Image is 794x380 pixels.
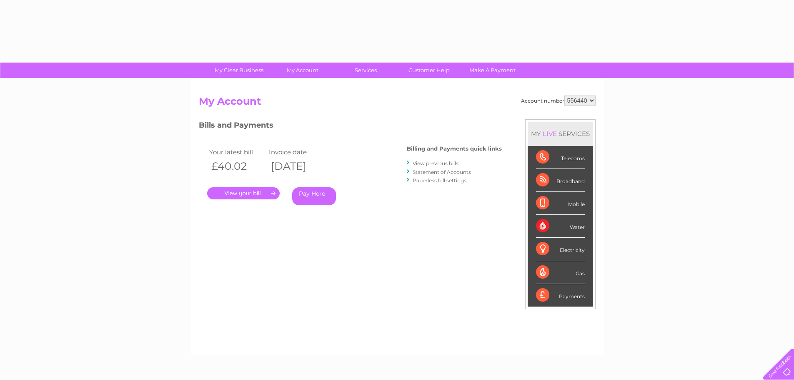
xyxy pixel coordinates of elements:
a: Pay Here [292,187,336,205]
a: My Account [268,63,337,78]
td: Your latest bill [207,146,267,158]
h2: My Account [199,96,596,111]
div: Water [536,215,585,238]
a: Paperless bill settings [413,177,466,184]
div: MY SERVICES [528,122,593,146]
a: Make A Payment [458,63,527,78]
a: Statement of Accounts [413,169,471,175]
div: Electricity [536,238,585,261]
a: Services [331,63,400,78]
td: Invoice date [267,146,327,158]
div: Account number [521,96,596,106]
div: Mobile [536,192,585,215]
h4: Billing and Payments quick links [407,146,502,152]
div: Broadband [536,169,585,192]
a: Customer Help [395,63,463,78]
a: My Clear Business [205,63,273,78]
h3: Bills and Payments [199,119,502,134]
div: Payments [536,284,585,307]
th: £40.02 [207,158,267,175]
div: Gas [536,261,585,284]
a: View previous bills [413,160,458,166]
a: . [207,187,280,199]
div: Telecoms [536,146,585,169]
div: LIVE [541,130,559,138]
th: [DATE] [267,158,327,175]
